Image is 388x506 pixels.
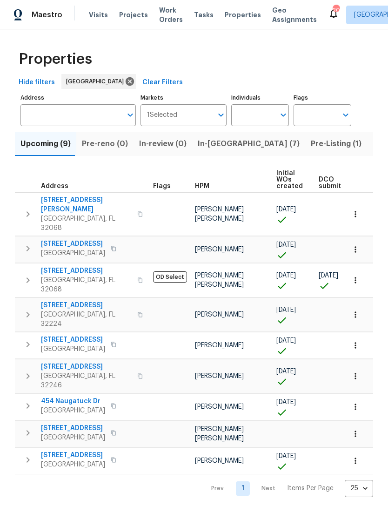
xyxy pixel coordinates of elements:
[20,137,71,150] span: Upcoming (9)
[41,214,132,233] span: [GEOGRAPHIC_DATA], FL 32068
[276,272,296,279] span: [DATE]
[41,451,105,460] span: [STREET_ADDRESS]
[19,77,55,88] span: Hide filters
[89,10,108,20] span: Visits
[311,137,361,150] span: Pre-Listing (1)
[276,206,296,213] span: [DATE]
[202,480,373,497] nav: Pagination Navigation
[32,10,62,20] span: Maestro
[231,95,289,101] label: Individuals
[41,406,105,415] span: [GEOGRAPHIC_DATA]
[153,271,187,283] span: OD Select
[119,10,148,20] span: Projects
[41,276,132,294] span: [GEOGRAPHIC_DATA], FL 32068
[41,424,105,433] span: [STREET_ADDRESS]
[276,368,296,375] span: [DATE]
[276,307,296,313] span: [DATE]
[195,404,244,410] span: [PERSON_NAME]
[142,77,183,88] span: Clear Filters
[153,183,171,189] span: Flags
[41,460,105,469] span: [GEOGRAPHIC_DATA]
[66,77,127,86] span: [GEOGRAPHIC_DATA]
[276,399,296,405] span: [DATE]
[41,249,105,258] span: [GEOGRAPHIC_DATA]
[124,108,137,121] button: Open
[319,176,352,189] span: DCO submitted
[61,74,136,89] div: [GEOGRAPHIC_DATA]
[41,397,105,406] span: 454 Naugatuck Dr
[15,74,59,91] button: Hide filters
[198,137,300,150] span: In-[GEOGRAPHIC_DATA] (7)
[276,170,303,189] span: Initial WOs created
[319,272,338,279] span: [DATE]
[195,183,209,189] span: HPM
[41,183,68,189] span: Address
[333,6,339,15] div: 20
[345,476,373,500] div: 25
[339,108,352,121] button: Open
[139,74,187,91] button: Clear Filters
[139,137,187,150] span: In-review (0)
[20,95,136,101] label: Address
[41,239,105,249] span: [STREET_ADDRESS]
[195,246,244,253] span: [PERSON_NAME]
[41,371,132,390] span: [GEOGRAPHIC_DATA], FL 32246
[214,108,227,121] button: Open
[41,335,105,344] span: [STREET_ADDRESS]
[19,54,92,64] span: Properties
[159,6,183,24] span: Work Orders
[41,196,132,214] span: [STREET_ADDRESS][PERSON_NAME]
[195,373,244,379] span: [PERSON_NAME]
[225,10,261,20] span: Properties
[195,272,244,288] span: [PERSON_NAME] [PERSON_NAME]
[41,310,132,329] span: [GEOGRAPHIC_DATA], FL 32224
[195,426,244,442] span: [PERSON_NAME] [PERSON_NAME]
[236,481,250,496] a: Goto page 1
[140,95,227,101] label: Markets
[272,6,317,24] span: Geo Assignments
[41,362,132,371] span: [STREET_ADDRESS]
[41,301,132,310] span: [STREET_ADDRESS]
[41,433,105,442] span: [GEOGRAPHIC_DATA]
[194,12,214,18] span: Tasks
[41,266,132,276] span: [STREET_ADDRESS]
[41,344,105,354] span: [GEOGRAPHIC_DATA]
[276,337,296,344] span: [DATE]
[276,453,296,459] span: [DATE]
[195,206,244,222] span: [PERSON_NAME] [PERSON_NAME]
[277,108,290,121] button: Open
[276,242,296,248] span: [DATE]
[195,311,244,318] span: [PERSON_NAME]
[294,95,351,101] label: Flags
[195,458,244,464] span: [PERSON_NAME]
[287,484,334,493] p: Items Per Page
[147,111,177,119] span: 1 Selected
[82,137,128,150] span: Pre-reno (0)
[195,342,244,349] span: [PERSON_NAME]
